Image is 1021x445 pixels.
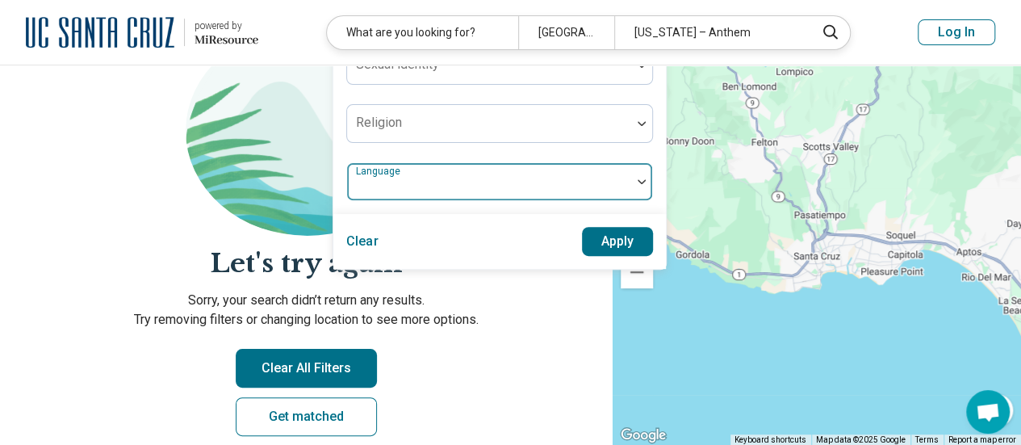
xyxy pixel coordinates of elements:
[19,291,593,330] p: Sorry, your search didn’t return any results. Try removing filters or changing location to see mo...
[195,19,258,33] div: powered by
[327,16,518,49] div: What are you looking for?
[948,435,1016,444] a: Report a map error
[236,349,377,388] button: Clear All Filters
[356,115,402,130] label: Religion
[236,397,377,436] a: Get matched
[915,435,939,444] a: Terms (opens in new tab)
[346,227,379,256] button: Clear
[966,390,1010,434] div: Open chat
[582,227,654,256] button: Apply
[518,16,614,49] div: [GEOGRAPHIC_DATA]
[614,16,806,49] div: [US_STATE] – Anthem
[816,435,906,444] span: Map data ©2025 Google
[26,13,258,52] a: University of California at Santa Cruzpowered by
[26,13,174,52] img: University of California at Santa Cruz
[918,19,995,45] button: Log In
[621,256,653,288] button: Zoom out
[356,165,404,176] label: Language
[19,246,593,282] h2: Let's try again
